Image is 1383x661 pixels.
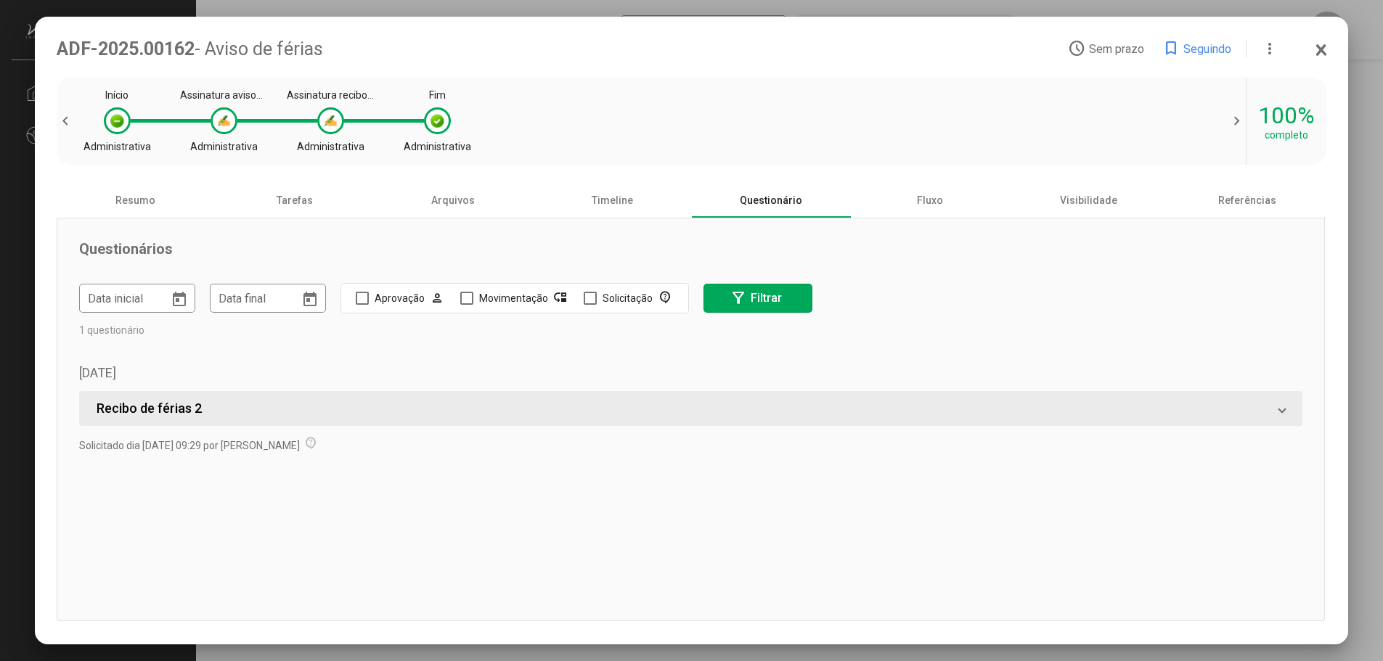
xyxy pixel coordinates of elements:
[79,324,1303,336] div: 1 questionário
[105,89,128,101] div: Início
[97,401,1268,416] mat-panel-title: Recibo de férias 2
[195,38,323,59] span: - Aviso de férias
[57,183,216,218] div: Resumo
[190,141,258,152] div: Administrativa
[297,141,364,152] div: Administrativa
[215,183,374,218] div: Tarefas
[295,284,325,313] button: Open calendar
[374,183,533,218] div: Arquivos
[404,141,471,152] div: Administrativa
[428,290,446,307] mat-icon: person
[180,89,267,101] div: Assinatura aviso de férias
[1089,42,1144,56] span: Sem prazo
[57,38,1069,59] div: ADF-2025.00162
[375,290,446,307] div: Aprovação
[1009,183,1168,218] div: Visibilidade
[57,112,78,130] span: chevron_left
[79,365,1303,380] div: [DATE]
[1168,183,1327,218] div: Referências
[79,391,1303,426] mat-expansion-panel-header: Recibo de férias 2
[287,89,374,101] div: Assinatura recibo de férias
[1068,40,1085,57] mat-icon: access_time
[479,290,569,307] div: Movimentação
[656,290,674,307] mat-icon: contact_support
[730,290,747,307] mat-icon: filter_alt
[603,290,674,307] div: Solicitação
[552,290,569,307] mat-icon: move_down
[165,284,194,313] button: Open calendar
[79,440,300,451] span: Solicitado dia [DATE] 09:29 por [PERSON_NAME]
[1224,112,1246,130] span: chevron_right
[751,291,782,305] span: Filtrar
[429,89,446,101] div: Fim
[1261,40,1278,57] mat-icon: more_vert
[79,240,1303,258] span: Questionários
[1183,42,1231,56] span: Seguindo
[703,284,812,313] button: Filtrar
[1265,129,1308,141] div: completo
[850,183,1009,218] div: Fluxo
[1258,102,1315,129] div: 100%
[692,183,851,218] div: Questionário
[533,183,692,218] div: Timeline
[303,437,321,454] mat-icon: contact_support
[1162,40,1180,57] mat-icon: bookmark
[83,141,151,152] div: Administrativa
